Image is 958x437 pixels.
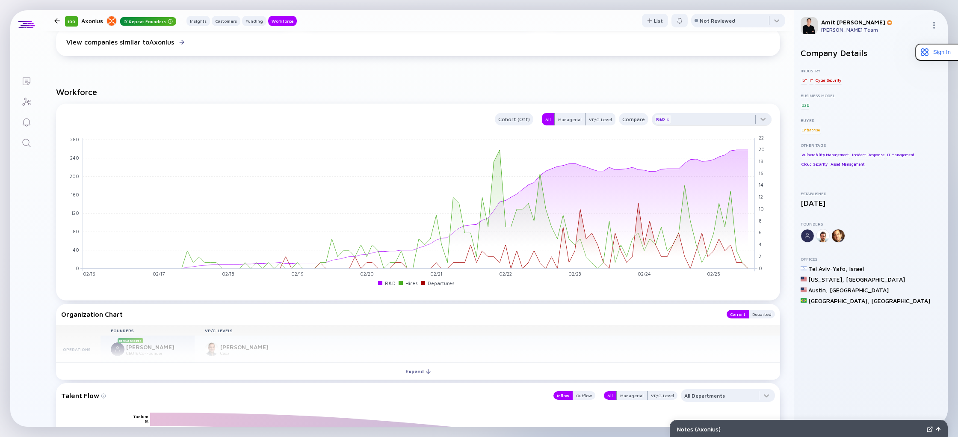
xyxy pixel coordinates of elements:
[727,310,749,318] button: Current
[801,191,941,196] div: Established
[801,297,807,303] img: Brazil Flag
[70,173,79,179] tspan: 200
[291,271,304,277] tspan: 02/19
[10,132,42,152] a: Search
[851,150,885,159] div: Incident Response
[81,15,176,26] div: Axonius
[56,87,780,97] h2: Workforce
[801,76,807,84] div: IoT
[801,256,941,262] div: Offices
[801,17,818,34] img: Amit Profile Picture
[801,150,850,159] div: Vulnerability Management
[801,276,807,282] img: United States Flag
[821,18,927,26] div: Amit [PERSON_NAME]
[830,160,866,169] div: Asset Management
[886,150,915,159] div: IT Management
[222,271,234,277] tspan: 02/18
[499,271,512,277] tspan: 02/22
[655,115,671,124] div: R&D
[10,70,42,91] a: Lists
[759,182,763,188] tspan: 14
[749,310,775,318] button: Departed
[871,297,930,304] div: [GEOGRAPHIC_DATA]
[801,125,821,134] div: Enterprise
[604,391,616,400] button: All
[76,265,79,271] tspan: 0
[821,27,927,33] div: [PERSON_NAME] Team
[70,155,79,161] tspan: 240
[700,18,735,24] div: Not Reviewed
[619,114,648,124] div: Compare
[801,68,941,73] div: Industry
[759,253,761,259] tspan: 2
[808,265,848,272] div: Tel Aviv-Yafo ,
[619,113,648,125] button: Compare
[186,17,210,25] div: Insights
[801,93,941,98] div: Business Model
[542,113,554,125] button: All
[10,91,42,111] a: Investor Map
[56,363,780,380] button: Expand
[212,17,240,25] div: Customers
[553,391,573,400] button: Inflow
[186,16,210,26] button: Insights
[153,271,165,277] tspan: 02/17
[61,310,718,318] div: Organization Chart
[801,48,941,58] h2: Company Details
[638,271,651,277] tspan: 02/24
[809,76,814,84] div: IT
[83,271,95,277] tspan: 02/16
[585,115,615,124] div: VP/C-Level
[759,194,763,200] tspan: 12
[801,287,807,293] img: United States Flag
[931,22,937,29] img: Menu
[846,276,905,283] div: [GEOGRAPHIC_DATA]
[554,113,585,125] button: Managerial
[801,221,941,226] div: Founders
[71,192,79,197] tspan: 160
[759,158,763,164] tspan: 18
[815,76,842,84] div: Cyber Security
[495,114,533,124] div: Cohort (Off)
[801,118,941,123] div: Buyer
[759,135,764,140] tspan: 22
[568,271,581,277] tspan: 02/23
[707,271,720,277] tspan: 02/25
[849,265,864,272] div: Israel
[665,117,670,122] div: x
[71,210,79,216] tspan: 120
[677,425,923,433] div: Notes ( Axonius )
[759,147,765,152] tspan: 20
[616,391,648,400] button: Managerial
[642,14,668,27] button: List
[759,218,762,223] tspan: 8
[268,16,297,26] button: Workforce
[808,286,828,294] div: Austin ,
[801,160,828,169] div: Cloud Security
[242,16,266,26] button: Funding
[61,389,545,402] div: Talent Flow
[759,206,764,211] tspan: 10
[808,297,869,304] div: [GEOGRAPHIC_DATA] ,
[400,365,436,378] div: Expand
[268,17,297,25] div: Workforce
[759,241,762,247] tspan: 4
[73,247,79,253] tspan: 40
[808,276,844,283] div: [US_STATE] ,
[936,427,940,431] img: Open Notes
[927,426,933,432] img: Expand Notes
[495,113,533,125] button: Cohort (Off)
[759,230,762,235] tspan: 6
[648,391,677,400] div: VP/C-Level
[212,16,240,26] button: Customers
[360,271,374,277] tspan: 02/20
[617,391,647,400] div: Managerial
[133,414,148,419] text: Tanium
[830,286,889,294] div: [GEOGRAPHIC_DATA]
[801,199,941,208] div: [DATE]
[542,115,554,124] div: All
[573,391,595,400] button: Outflow
[120,17,176,26] div: Repeat Founders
